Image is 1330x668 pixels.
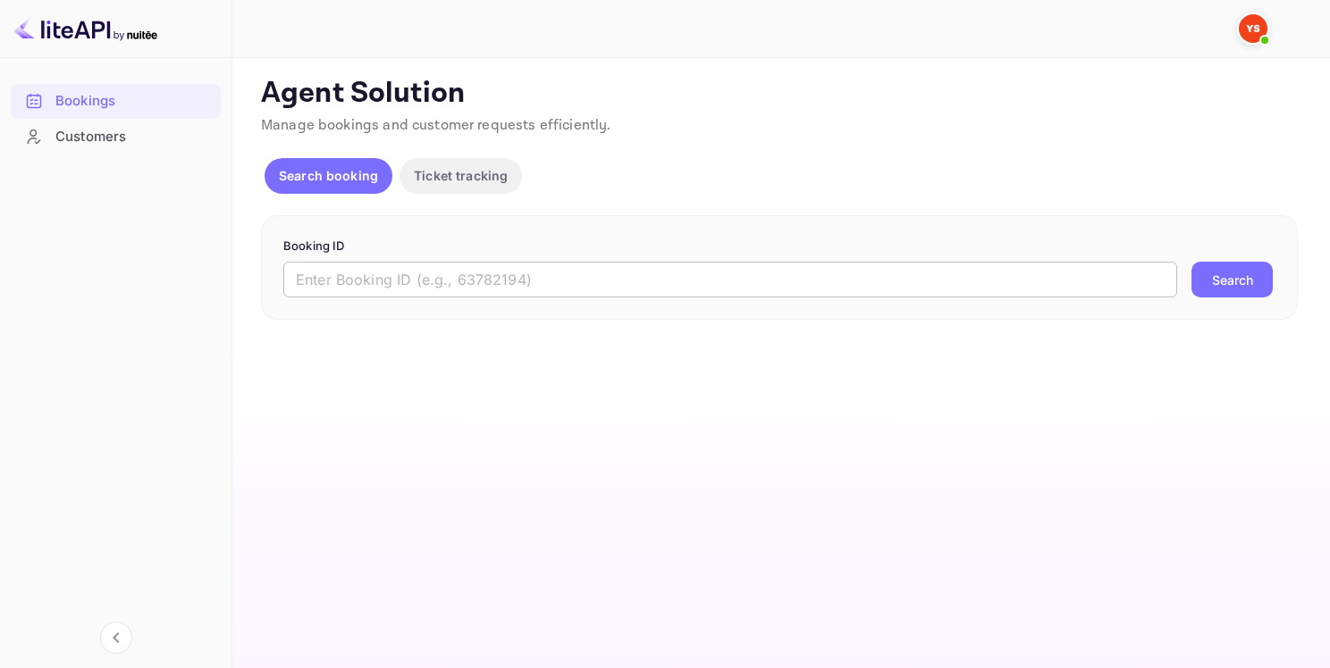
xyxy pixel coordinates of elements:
a: Bookings [11,84,221,117]
a: Customers [11,120,221,153]
button: Collapse navigation [100,622,132,654]
span: Manage bookings and customer requests efficiently. [261,116,611,135]
button: Search [1191,262,1273,297]
div: Customers [55,127,212,147]
p: Search booking [279,166,378,185]
div: Bookings [55,91,212,112]
input: Enter Booking ID (e.g., 63782194) [283,262,1177,297]
p: Ticket tracking [414,166,508,185]
img: LiteAPI logo [14,14,157,43]
div: Customers [11,120,221,154]
p: Booking ID [283,238,1275,255]
p: Agent Solution [261,76,1298,112]
img: Yandex Support [1239,14,1267,43]
div: Bookings [11,84,221,119]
